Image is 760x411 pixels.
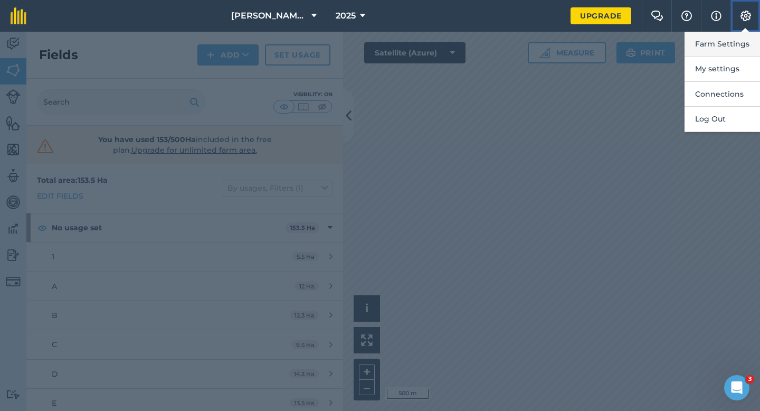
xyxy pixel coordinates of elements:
img: svg+xml;base64,PHN2ZyB4bWxucz0iaHR0cDovL3d3dy53My5vcmcvMjAwMC9zdmciIHdpZHRoPSIxNyIgaGVpZ2h0PSIxNy... [711,10,721,22]
span: [PERSON_NAME] & Sons Farming LTD [231,10,307,22]
img: fieldmargin Logo [11,7,26,24]
img: A cog icon [739,11,752,21]
button: Connections [685,82,760,107]
button: Farm Settings [685,32,760,57]
span: 2025 [336,10,356,22]
button: My settings [685,57,760,81]
a: Upgrade [571,7,631,24]
span: 3 [746,375,754,384]
img: Two speech bubbles overlapping with the left bubble in the forefront [651,11,663,21]
img: A question mark icon [680,11,693,21]
button: Log Out [685,107,760,132]
iframe: Intercom live chat [724,375,749,400]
